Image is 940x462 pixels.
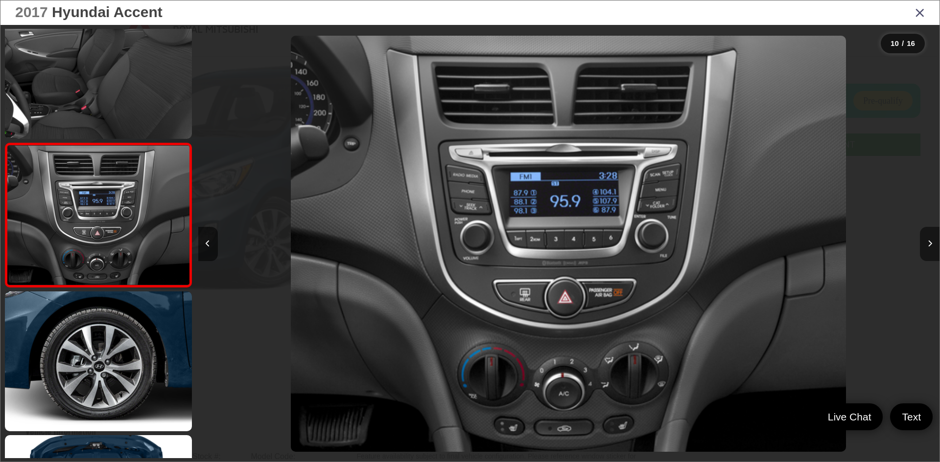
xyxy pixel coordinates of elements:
i: Close gallery [915,6,925,19]
span: 10 [891,39,899,47]
span: / [901,40,905,47]
img: 2017 Hyundai Accent Value Edition [291,36,846,452]
span: 2017 [15,4,48,20]
span: Text [897,410,926,423]
a: Text [890,403,933,430]
span: 16 [907,39,915,47]
a: Live Chat [816,403,883,430]
span: Live Chat [823,410,876,423]
img: 2017 Hyundai Accent Value Edition [3,290,193,433]
span: Hyundai Accent [52,4,163,20]
button: Previous image [198,227,218,261]
div: 2017 Hyundai Accent Value Edition 9 [198,36,939,452]
img: 2017 Hyundai Accent Value Edition [5,146,191,285]
button: Next image [920,227,940,261]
